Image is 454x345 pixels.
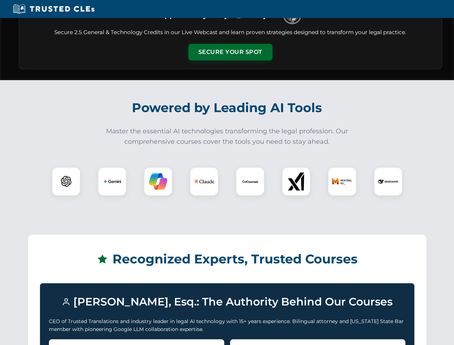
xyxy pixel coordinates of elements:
[287,172,305,190] img: xAI Logo
[236,167,265,196] div: CoCounsel
[188,44,272,60] button: Secure Your Spot
[49,292,405,312] h3: [PERSON_NAME], Esq.: The Authority Behind Our Courses
[101,126,353,147] p: Master the essential AI technologies transforming the legal profession. Our comprehensive courses...
[103,172,121,190] img: Gemini Logo
[190,167,219,196] div: Claude
[241,172,259,190] img: CoCounsel Logo
[149,172,167,190] img: Copilot Logo
[11,4,97,14] img: Trusted CLEs
[144,167,173,196] div: Copilot
[282,167,311,196] div: xAI
[378,171,398,192] img: DeepSeek Logo
[98,167,127,196] div: Gemini
[56,171,77,192] img: ChatGPT Logo
[52,167,81,196] div: ChatGPT
[328,167,357,196] div: Mistral AI
[28,28,433,37] p: Secure 2.5 General & Technology Credits in our Live Webcast and learn proven strategies designed ...
[28,95,426,120] h2: Powered by Leading AI Tools
[194,171,214,192] img: Claude Logo
[40,247,414,272] h2: Recognized Experts, Trusted Courses
[49,317,405,333] p: CEO of Trusted Translations and industry leader in legal AI technology with 15+ years experience....
[332,171,352,192] img: Mistral AI Logo
[374,167,403,196] div: DeepSeek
